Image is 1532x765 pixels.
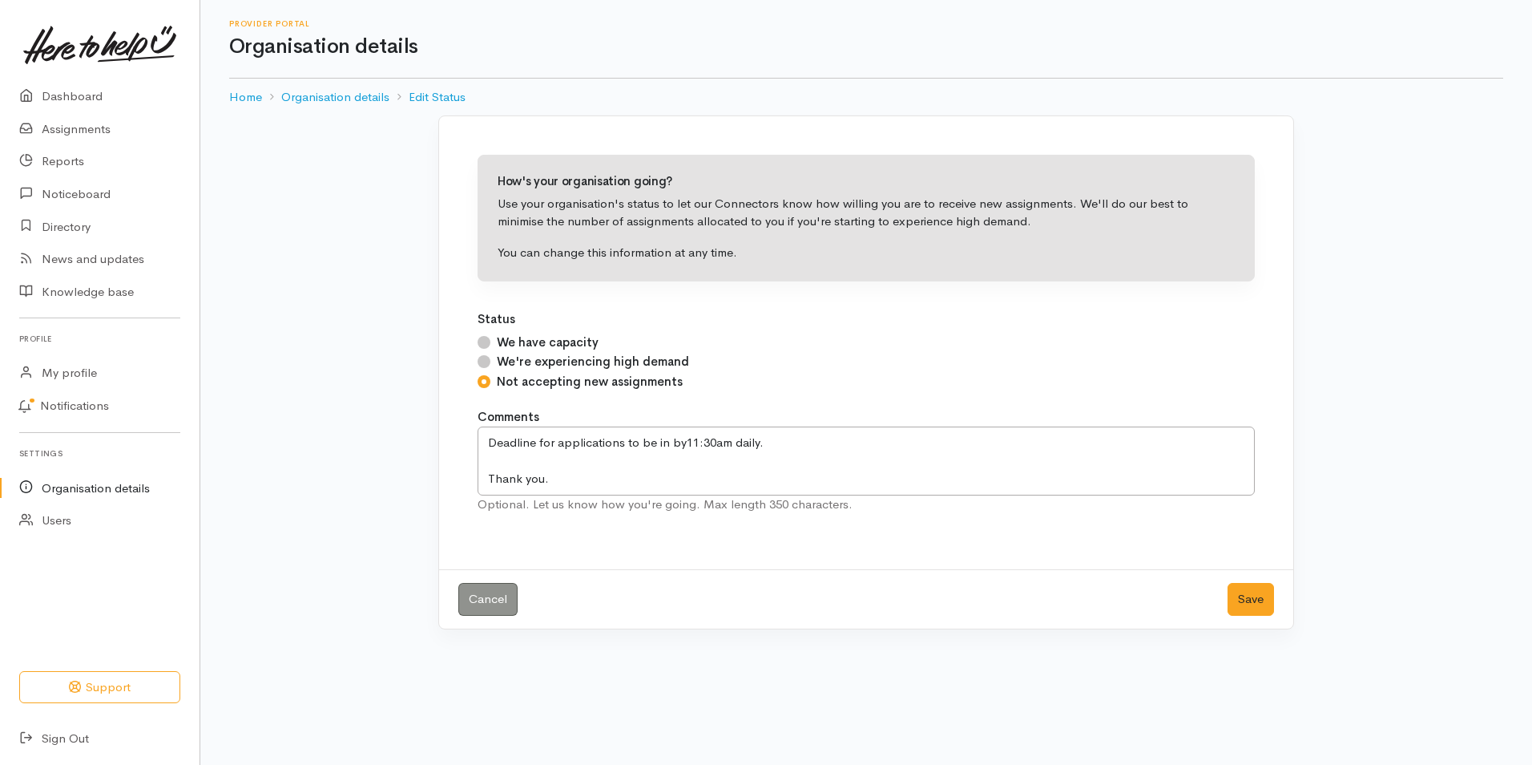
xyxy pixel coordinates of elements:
[498,195,1235,231] p: Use your organisation's status to let our Connectors know how willing you are to receive new assi...
[19,328,180,350] h6: Profile
[497,353,689,371] label: We're experiencing high demand
[497,334,599,352] label: We have capacity
[229,35,1503,59] h1: Organisation details
[281,88,389,107] a: Organisation details
[229,88,262,107] a: Home
[19,443,180,464] h6: Settings
[478,310,515,329] label: Status
[478,496,1255,514] div: Optional. Let us know how you're going. Max length 350 characters.
[229,19,1503,28] h6: Provider Portal
[498,244,1235,262] p: You can change this information at any time.
[229,79,1503,116] nav: breadcrumb
[497,373,683,391] label: Not accepting new assignments
[1228,583,1274,616] button: Save
[458,583,518,616] a: Cancel
[498,175,1235,188] h4: How's your organisation going?
[478,427,1255,496] textarea: Deadline for applications to be in by11:30am daily. Thank you.
[409,88,466,107] a: Edit Status
[19,671,180,704] button: Support
[478,408,539,427] label: Comments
